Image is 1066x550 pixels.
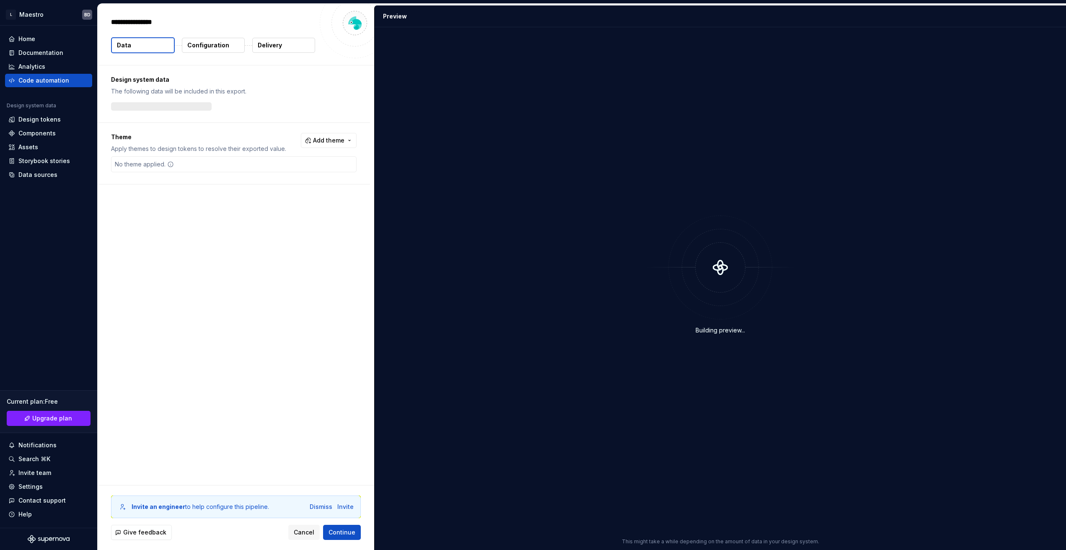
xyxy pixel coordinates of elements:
[84,11,91,18] div: BD
[5,74,92,87] a: Code automation
[5,494,92,507] button: Contact support
[5,154,92,168] a: Storybook stories
[18,171,57,179] div: Data sources
[18,62,45,71] div: Analytics
[7,102,56,109] div: Design system data
[111,87,357,96] p: The following data will be included in this export.
[310,503,332,511] button: Dismiss
[5,466,92,480] a: Invite team
[18,441,57,449] div: Notifications
[288,525,320,540] button: Cancel
[132,503,269,511] div: to help configure this pipeline.
[5,60,92,73] a: Analytics
[313,136,344,145] span: Add theme
[5,168,92,182] a: Data sources
[32,414,72,423] span: Upgrade plan
[111,37,175,53] button: Data
[323,525,361,540] button: Continue
[19,10,44,19] div: Maestro
[18,143,38,151] div: Assets
[111,75,357,84] p: Design system data
[18,469,51,477] div: Invite team
[18,455,50,463] div: Search ⌘K
[5,127,92,140] a: Components
[2,5,96,23] button: LMaestroBD
[7,397,91,406] div: Current plan : Free
[132,503,185,510] b: Invite an engineer
[5,480,92,493] a: Settings
[117,41,131,49] p: Data
[18,483,43,491] div: Settings
[18,49,63,57] div: Documentation
[7,411,91,426] a: Upgrade plan
[301,133,357,148] button: Add theme
[111,145,286,153] p: Apply themes to design tokens to resolve their exported value.
[252,38,315,53] button: Delivery
[18,115,61,124] div: Design tokens
[337,503,354,511] button: Invite
[28,535,70,543] svg: Supernova Logo
[18,510,32,519] div: Help
[5,508,92,521] button: Help
[6,10,16,20] div: L
[5,113,92,126] a: Design tokens
[622,538,819,545] p: This might take a while depending on the amount of data in your design system.
[5,452,92,466] button: Search ⌘K
[258,41,282,49] p: Delivery
[111,157,177,172] div: No theme applied.
[182,38,245,53] button: Configuration
[18,129,56,137] div: Components
[111,525,172,540] button: Give feedback
[5,438,92,452] button: Notifications
[696,326,745,335] div: Building preview...
[5,140,92,154] a: Assets
[18,76,69,85] div: Code automation
[18,496,66,505] div: Contact support
[123,528,166,537] span: Give feedback
[294,528,314,537] span: Cancel
[18,157,70,165] div: Storybook stories
[111,133,286,141] p: Theme
[18,35,35,43] div: Home
[5,46,92,60] a: Documentation
[329,528,355,537] span: Continue
[5,32,92,46] a: Home
[383,12,407,21] div: Preview
[187,41,229,49] p: Configuration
